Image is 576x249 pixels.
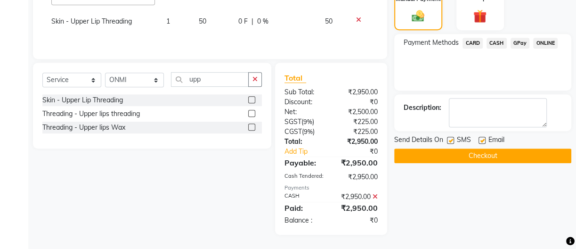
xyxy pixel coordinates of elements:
span: 50 [325,17,333,25]
span: 50 [199,17,206,25]
span: CGST [284,127,302,136]
a: Add Tip [277,147,340,157]
span: SMS [457,135,471,147]
div: ₹2,950.00 [331,157,385,168]
span: Total [284,73,306,83]
span: ONLINE [533,38,558,49]
div: ₹0 [340,147,385,157]
div: Net: [277,107,331,117]
div: Skin - Upper Lip Threading [42,95,123,105]
div: ₹2,950.00 [331,192,385,202]
span: 9% [304,128,313,135]
span: 1 [166,17,170,25]
div: Paid: [277,202,331,214]
div: ( ) [277,117,331,127]
div: ( ) [277,127,331,137]
div: ₹2,950.00 [331,137,385,147]
div: ₹2,950.00 [331,87,385,97]
button: Checkout [394,149,571,163]
div: Cash Tendered: [277,172,331,182]
img: _cash.svg [408,9,428,24]
div: ₹0 [331,97,385,107]
span: 9% [303,118,312,125]
div: CASH [277,192,331,202]
span: GPay [511,38,530,49]
span: SGST [284,117,301,126]
div: Payments [284,184,378,192]
input: Search or Scan [171,72,249,87]
div: Threading - Upper lips Wax [42,123,125,133]
span: Email [488,135,504,147]
span: Skin - Upper Lip Threading [51,17,132,25]
div: Description: [404,103,441,113]
div: ₹2,500.00 [331,107,385,117]
div: Threading - Upper lips threading [42,109,140,119]
span: 0 F [238,17,248,26]
div: Sub Total: [277,87,331,97]
span: Send Details On [394,135,443,147]
div: ₹2,950.00 [331,202,385,214]
span: Payment Methods [404,38,459,48]
div: ₹0 [331,216,385,225]
div: Discount: [277,97,331,107]
div: ₹225.00 [331,127,385,137]
span: CARD [462,38,483,49]
img: _gift.svg [469,8,491,25]
div: ₹225.00 [331,117,385,127]
div: Balance : [277,216,331,225]
span: CASH [487,38,507,49]
div: Total: [277,137,331,147]
span: | [251,17,253,26]
div: ₹2,950.00 [331,172,385,182]
span: 0 % [257,17,268,26]
div: Payable: [277,157,331,168]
